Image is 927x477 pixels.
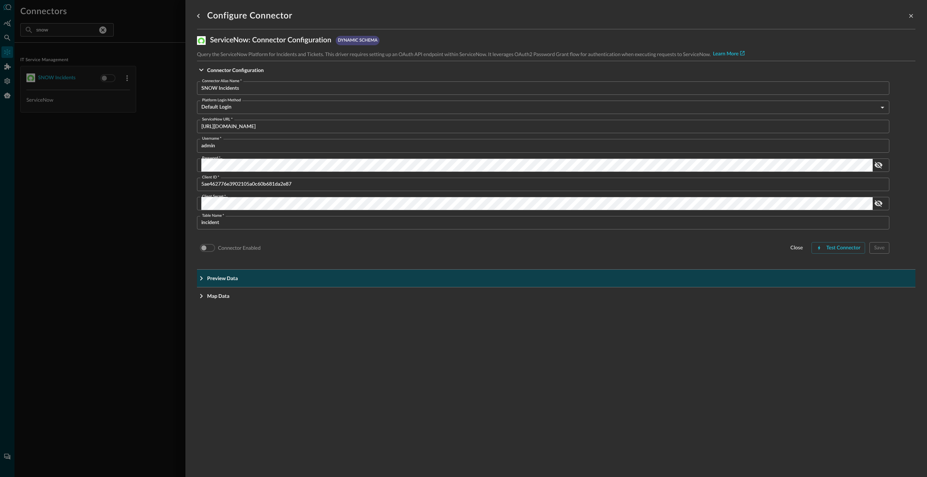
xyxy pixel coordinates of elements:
p: Connector Enabled [218,244,261,252]
h1: Configure Connector [207,10,292,22]
button: show password [873,198,884,209]
label: Client Secret [202,194,226,199]
div: Test Connector [826,244,860,253]
label: Table Name [202,213,224,219]
div: Connector Configuration [197,79,915,269]
label: Password [202,155,221,161]
button: close [786,242,807,254]
p: Connector Configuration [207,66,264,74]
div: close [790,244,803,253]
label: ServiceNow URL [202,117,232,122]
button: Map Data [197,287,915,305]
button: show password [873,159,884,171]
button: Test Connector [811,242,865,254]
svg: Expand More [197,292,206,300]
img: ServiceNow.svg [197,36,206,45]
label: Platform Login Method [202,97,241,103]
label: Connector Alias Name [202,78,242,84]
label: Client ID [202,174,219,180]
svg: Expand More [197,66,206,74]
p: Query the ServiceNow Platform for Incidents and Tickets. This driver requires setting up an OAuth... [197,50,711,58]
button: go back [193,10,204,22]
p: dynamic schema [338,37,377,44]
label: Username [202,136,221,142]
p: ServiceNow : Connector Configuration [210,35,331,46]
button: Connector Configuration [197,61,915,79]
button: close-drawer [907,12,915,20]
svg: Expand More [197,274,206,283]
div: Default Login [201,101,889,114]
a: Learn More [713,50,744,58]
p: Preview Data [207,274,238,282]
p: Map Data [207,292,230,300]
button: Preview Data [197,270,915,287]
